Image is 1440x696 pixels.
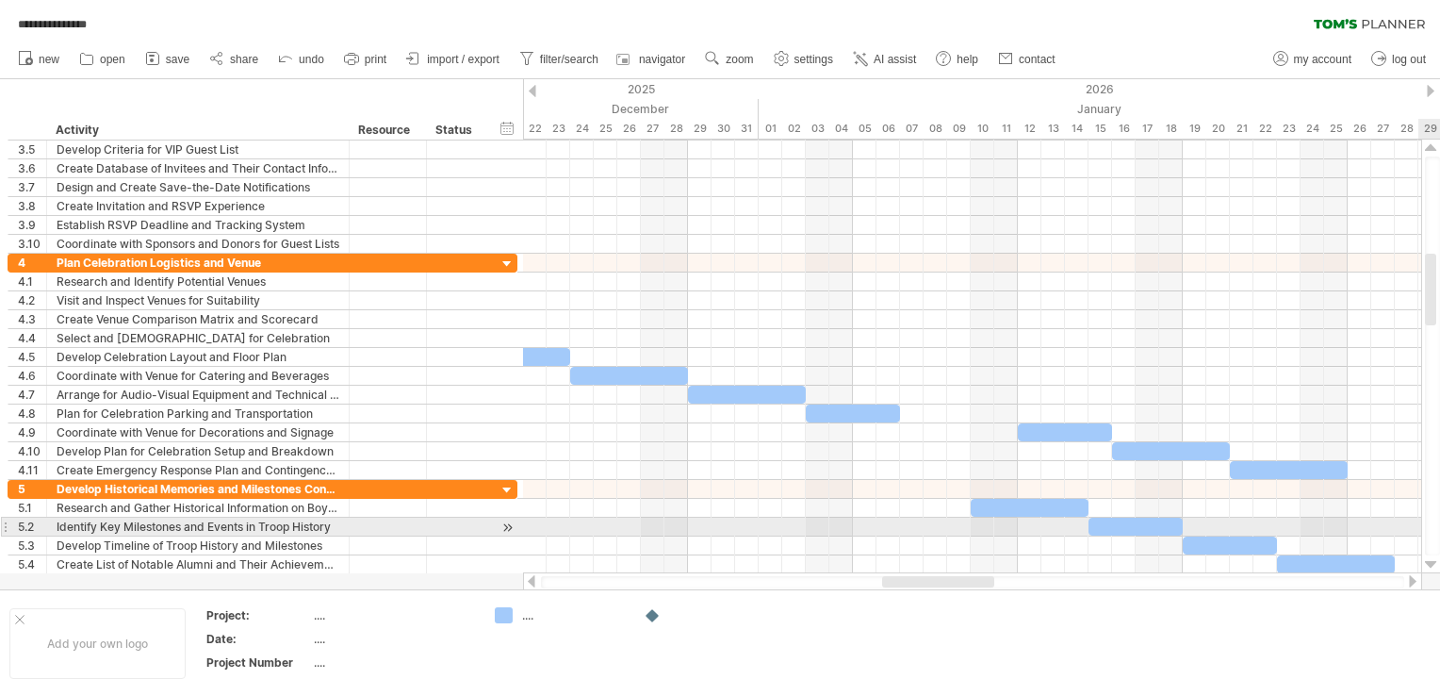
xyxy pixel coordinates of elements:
[18,461,46,479] div: 4.11
[57,555,339,573] div: Create List of Notable Alumni and Their Achievements
[1112,119,1136,139] div: Friday, 16 January 2026
[994,119,1018,139] div: Sunday, 11 January 2026
[57,405,339,423] div: Plan for Celebration Parking and Transportation
[273,47,330,72] a: undo
[18,480,46,498] div: 5
[515,47,604,72] a: filter/search
[57,178,339,196] div: Design and Create Save-the-Date Notifications
[1253,119,1277,139] div: Thursday, 22 January 2026
[829,119,853,139] div: Sunday, 4 January 2026
[759,119,782,139] div: Thursday, 1 January 2026
[57,273,339,290] div: Research and Identify Potential Venues
[57,310,339,328] div: Create Venue Comparison Matrix and Scorecard
[18,499,46,517] div: 5.1
[57,197,339,215] div: Create Invitation and RSVP Experience
[848,47,922,72] a: AI assist
[18,329,46,347] div: 4.4
[57,518,339,536] div: Identify Key Milestones and Events in Troop History
[230,53,258,66] span: share
[18,555,46,573] div: 5.4
[166,53,189,66] span: save
[314,607,472,623] div: ....
[57,141,339,158] div: Develop Criteria for VIP Guest List
[499,518,516,538] div: scroll to activity
[769,47,839,72] a: settings
[639,53,685,66] span: navigator
[39,53,59,66] span: new
[57,291,339,309] div: Visit and Inspect Venues for Suitability
[339,47,392,72] a: print
[57,159,339,177] div: Create Database of Invitees and Their Contact Information
[523,119,547,139] div: Monday, 22 December 2025
[18,348,46,366] div: 4.5
[18,367,46,385] div: 4.6
[1366,47,1432,72] a: log out
[18,178,46,196] div: 3.7
[712,119,735,139] div: Tuesday, 30 December 2025
[57,480,339,498] div: Develop Historical Memories and Milestones Content
[314,655,472,671] div: ....
[57,423,339,441] div: Coordinate with Venue for Decorations and Signage
[806,119,829,139] div: Saturday, 3 January 2026
[57,442,339,460] div: Develop Plan for Celebration Setup and Breakdown
[1230,119,1253,139] div: Wednesday, 21 January 2026
[18,310,46,328] div: 4.3
[614,47,691,72] a: navigator
[1065,119,1088,139] div: Wednesday, 14 January 2026
[1392,53,1426,66] span: log out
[971,119,994,139] div: Saturday, 10 January 2026
[900,119,924,139] div: Wednesday, 7 January 2026
[1019,53,1055,66] span: contact
[314,631,472,647] div: ....
[594,119,617,139] div: Thursday, 25 December 2025
[957,53,978,66] span: help
[9,608,186,679] div: Add your own logo
[547,119,570,139] div: Tuesday, 23 December 2025
[18,405,46,423] div: 4.8
[18,235,46,253] div: 3.10
[18,141,46,158] div: 3.5
[1136,119,1159,139] div: Saturday, 17 January 2026
[1294,53,1351,66] span: my account
[1371,119,1395,139] div: Tuesday, 27 January 2026
[700,47,759,72] a: zoom
[947,119,971,139] div: Friday, 9 January 2026
[205,47,264,72] a: share
[57,216,339,234] div: Establish RSVP Deadline and Tracking System
[435,121,477,140] div: Status
[57,254,339,272] div: Plan Celebration Logistics and Venue
[401,47,505,72] a: import / export
[931,47,984,72] a: help
[140,47,195,72] a: save
[876,119,900,139] div: Tuesday, 6 January 2026
[100,53,125,66] span: open
[57,386,339,404] div: Arrange for Audio-Visual Equipment and Technical Support
[18,159,46,177] div: 3.6
[641,119,664,139] div: Saturday, 27 December 2025
[206,607,310,623] div: Project:
[874,53,916,66] span: AI assist
[57,367,339,385] div: Coordinate with Venue for Catering and Beverages
[56,121,338,140] div: Activity
[365,53,386,66] span: print
[57,235,339,253] div: Coordinate with Sponsors and Donors for Guest Lists
[782,119,806,139] div: Friday, 2 January 2026
[18,216,46,234] div: 3.9
[18,291,46,309] div: 4.2
[18,423,46,441] div: 4.9
[299,53,324,66] span: undo
[1348,119,1371,139] div: Monday, 26 January 2026
[853,119,876,139] div: Monday, 5 January 2026
[688,119,712,139] div: Monday, 29 December 2025
[924,119,947,139] div: Thursday, 8 January 2026
[358,121,416,140] div: Resource
[206,631,310,647] div: Date:
[1018,119,1041,139] div: Monday, 12 January 2026
[1395,119,1418,139] div: Wednesday, 28 January 2026
[540,53,598,66] span: filter/search
[427,53,499,66] span: import / export
[18,254,46,272] div: 4
[57,348,339,366] div: Develop Celebration Layout and Floor Plan
[570,119,594,139] div: Wednesday, 24 December 2025
[794,53,833,66] span: settings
